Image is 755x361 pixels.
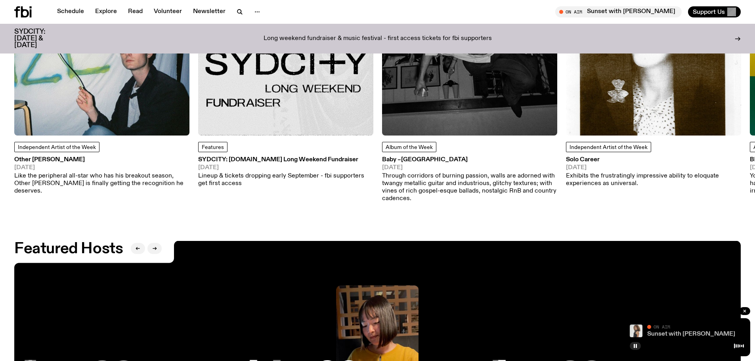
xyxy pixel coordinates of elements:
[566,157,741,187] a: Solo Career[DATE]Exhibits the frustratingly impressive ability to eloquate experiences as universal.
[566,172,741,187] p: Exhibits the frustratingly impressive ability to eloquate experiences as universal.
[14,29,65,49] h3: SYDCITY: [DATE] & [DATE]
[198,157,373,163] h3: SYDCITY: [DOMAIN_NAME] Long Weekend Fundraiser
[570,145,648,150] span: Independent Artist of the Week
[14,242,123,256] h2: Featured Hosts
[14,172,189,195] p: Like the peripheral all-star who has his breakout season, Other [PERSON_NAME] is finally getting ...
[382,142,436,152] a: Album of the Week
[52,6,89,17] a: Schedule
[654,324,670,329] span: On Air
[202,145,224,150] span: Features
[188,6,230,17] a: Newsletter
[555,6,682,17] button: On AirSunset with [PERSON_NAME]
[14,142,99,152] a: Independent Artist of the Week
[198,165,373,171] span: [DATE]
[382,165,557,171] span: [DATE]
[688,6,741,17] button: Support Us
[566,165,741,171] span: [DATE]
[693,8,725,15] span: Support Us
[149,6,187,17] a: Volunteer
[401,157,468,163] span: [GEOGRAPHIC_DATA]
[386,145,433,150] span: Album of the Week
[123,6,147,17] a: Read
[14,157,189,195] a: Other [PERSON_NAME][DATE]Like the peripheral all-star who has his breakout season, Other [PERSON_...
[630,325,642,337] img: Tangela looks past her left shoulder into the camera with an inquisitive look. She is wearing a s...
[18,145,96,150] span: Independent Artist of the Week
[566,142,651,152] a: Independent Artist of the Week
[382,157,557,202] a: Baby –[GEOGRAPHIC_DATA][DATE]Through corridors of burning passion, walls are adorned with twangy ...
[382,172,557,203] p: Through corridors of burning passion, walls are adorned with twangy metallic guitar and industrio...
[264,35,492,42] p: Long weekend fundraiser & music festival - first access tickets for fbi supporters
[198,172,373,187] p: Lineup & tickets dropping early September - fbi supporters get first access
[198,142,227,152] a: Features
[566,157,741,163] h3: Solo Career
[198,157,373,187] a: SYDCITY: [DOMAIN_NAME] Long Weekend Fundraiser[DATE]Lineup & tickets dropping early September - f...
[90,6,122,17] a: Explore
[382,157,557,163] h3: Baby –
[14,165,189,171] span: [DATE]
[647,331,735,337] a: Sunset with [PERSON_NAME]
[14,157,189,163] h3: Other [PERSON_NAME]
